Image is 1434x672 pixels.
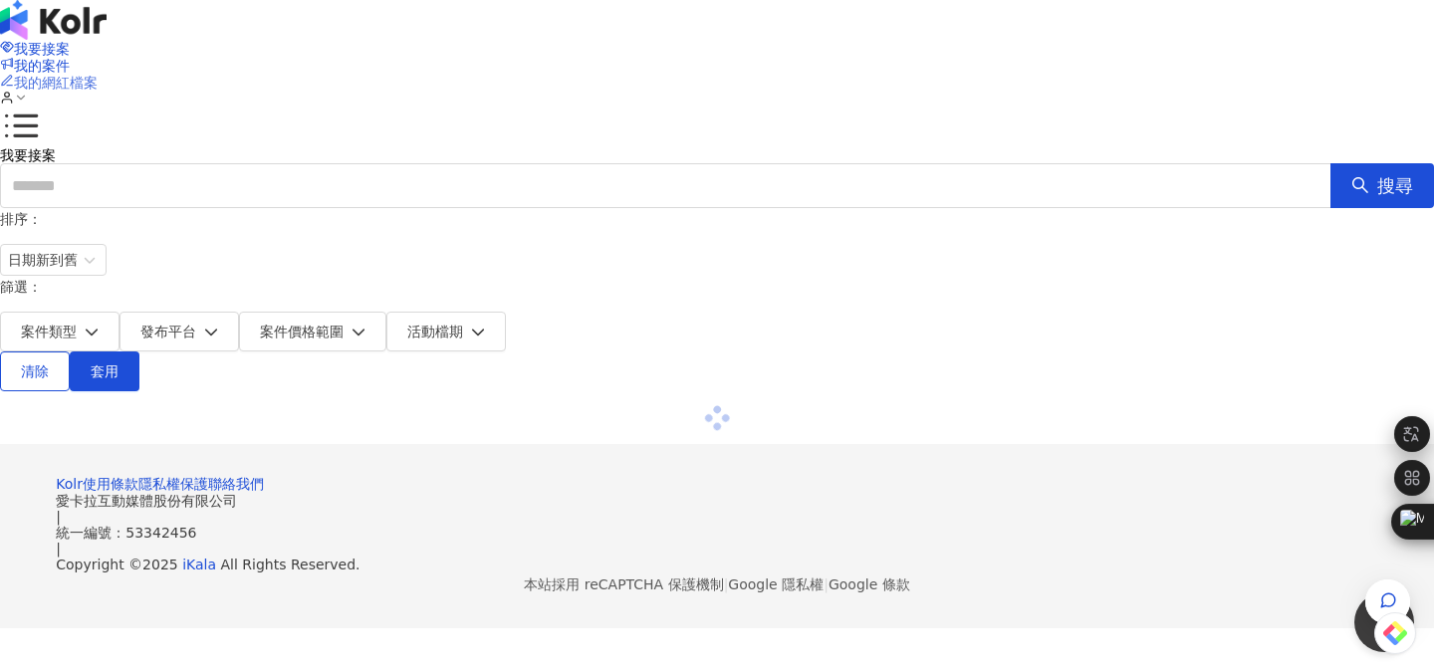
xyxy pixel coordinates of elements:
button: 案件價格範圍 [239,312,386,351]
a: 使用條款 [83,476,138,492]
a: Kolr [56,476,83,492]
span: search [1351,176,1369,194]
span: | [56,541,61,557]
a: 隱私權保護 [138,476,208,492]
button: 搜尋 [1330,163,1434,208]
a: iKala [182,557,216,572]
span: 搜尋 [1377,175,1413,197]
span: 活動檔期 [407,324,463,339]
span: 案件價格範圍 [260,324,344,339]
a: Google 條款 [829,576,910,592]
iframe: Help Scout Beacon - Open [1354,592,1414,652]
button: 套用 [70,351,139,391]
span: 我要接案 [14,41,70,57]
span: 我的案件 [14,58,70,74]
span: 發布平台 [140,324,196,339]
a: Google 隱私權 [728,576,824,592]
span: 本站採用 reCAPTCHA 保護機制 [524,572,909,596]
span: 套用 [91,363,119,379]
span: | [56,509,61,525]
span: | [824,576,829,592]
span: 案件類型 [21,324,77,339]
button: 活動檔期 [386,312,506,351]
div: 統一編號：53342456 [56,525,1378,541]
span: | [724,576,729,592]
span: 清除 [21,363,49,379]
div: Copyright © 2025 All Rights Reserved. [56,557,1378,572]
span: 日期新到舊 [8,245,99,275]
button: 發布平台 [119,312,239,351]
div: 愛卡拉互動媒體股份有限公司 [56,493,1378,509]
span: 我的網紅檔案 [14,75,98,91]
a: 聯絡我們 [208,476,264,492]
